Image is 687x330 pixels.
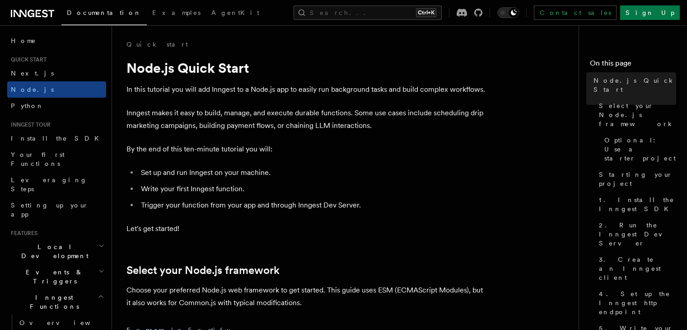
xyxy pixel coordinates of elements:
span: Starting your project [599,170,676,188]
span: Examples [152,9,201,16]
span: Next.js [11,70,54,77]
a: Leveraging Steps [7,172,106,197]
h1: Node.js Quick Start [126,60,488,76]
button: Inngest Functions [7,289,106,315]
span: Events & Triggers [7,268,98,286]
a: 3. Create an Inngest client [595,251,676,286]
p: Let's get started! [126,222,488,235]
a: Contact sales [534,5,617,20]
span: Features [7,230,37,237]
p: Choose your preferred Node.js web framework to get started. This guide uses ESM (ECMAScript Modul... [126,284,488,309]
span: Local Development [7,242,98,260]
span: Your first Functions [11,151,65,167]
span: Install the SDK [11,135,104,142]
button: Toggle dark mode [497,7,519,18]
span: 1. Install the Inngest SDK [599,195,676,213]
p: Inngest makes it easy to build, manage, and execute durable functions. Some use cases include sch... [126,107,488,132]
a: 4. Set up the Inngest http endpoint [595,286,676,320]
span: 2. Run the Inngest Dev Server [599,221,676,248]
a: Select your Node.js framework [126,264,280,277]
span: Setting up your app [11,202,89,218]
span: 4. Set up the Inngest http endpoint [599,289,676,316]
a: Select your Node.js framework [595,98,676,132]
span: Node.js Quick Start [594,76,676,94]
li: Write your first Inngest function. [138,183,488,195]
li: Trigger your function from your app and through Inngest Dev Server. [138,199,488,212]
a: Install the SDK [7,130,106,146]
p: In this tutorial you will add Inngest to a Node.js app to easily run background tasks and build c... [126,83,488,96]
a: Python [7,98,106,114]
span: Overview [19,319,112,326]
span: Inngest Functions [7,293,98,311]
span: Inngest tour [7,121,51,128]
span: Python [11,102,44,109]
a: Your first Functions [7,146,106,172]
a: Quick start [126,40,188,49]
h4: On this page [590,58,676,72]
a: Home [7,33,106,49]
span: Home [11,36,36,45]
button: Search...Ctrl+K [294,5,442,20]
span: Quick start [7,56,47,63]
kbd: Ctrl+K [416,8,436,17]
a: Optional: Use a starter project [601,132,676,166]
li: Set up and run Inngest on your machine. [138,166,488,179]
span: Leveraging Steps [11,176,87,193]
a: 2. Run the Inngest Dev Server [595,217,676,251]
span: 3. Create an Inngest client [599,255,676,282]
p: By the end of this ten-minute tutorial you will: [126,143,488,156]
a: Setting up your app [7,197,106,222]
a: Node.js [7,81,106,98]
a: 1. Install the Inngest SDK [595,192,676,217]
a: Sign Up [620,5,680,20]
a: AgentKit [206,3,265,24]
button: Local Development [7,239,106,264]
span: Node.js [11,86,54,93]
a: Examples [147,3,206,24]
span: Optional: Use a starter project [604,136,676,163]
span: Documentation [67,9,141,16]
button: Events & Triggers [7,264,106,289]
a: Node.js Quick Start [590,72,676,98]
a: Documentation [61,3,147,25]
span: Select your Node.js framework [599,101,676,128]
a: Starting your project [595,166,676,192]
a: Next.js [7,65,106,81]
span: AgentKit [211,9,259,16]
